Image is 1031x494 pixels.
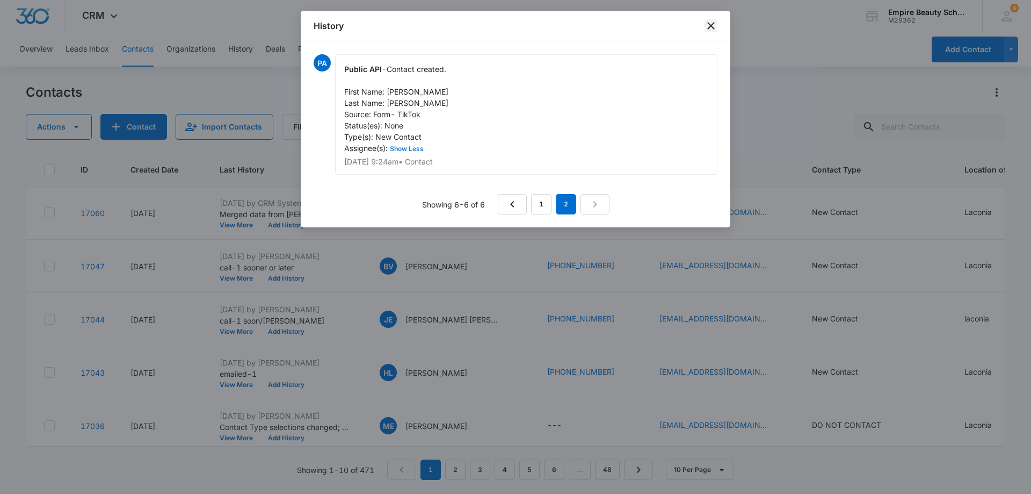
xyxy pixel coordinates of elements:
[344,65,448,153] span: Contact created. First Name: [PERSON_NAME] Last Name: [PERSON_NAME] Source: Form- TikTok Status(e...
[531,194,551,214] a: Page 1
[314,19,344,32] h1: History
[344,158,708,166] p: [DATE] 9:24am • Contact
[388,146,426,152] button: Show Less
[344,65,382,74] span: Public API
[705,19,717,32] button: close
[314,54,331,71] span: PA
[498,194,609,214] nav: Pagination
[498,194,527,214] a: Previous Page
[335,54,717,175] div: -
[556,194,576,214] em: 2
[422,199,485,210] p: Showing 6-6 of 6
